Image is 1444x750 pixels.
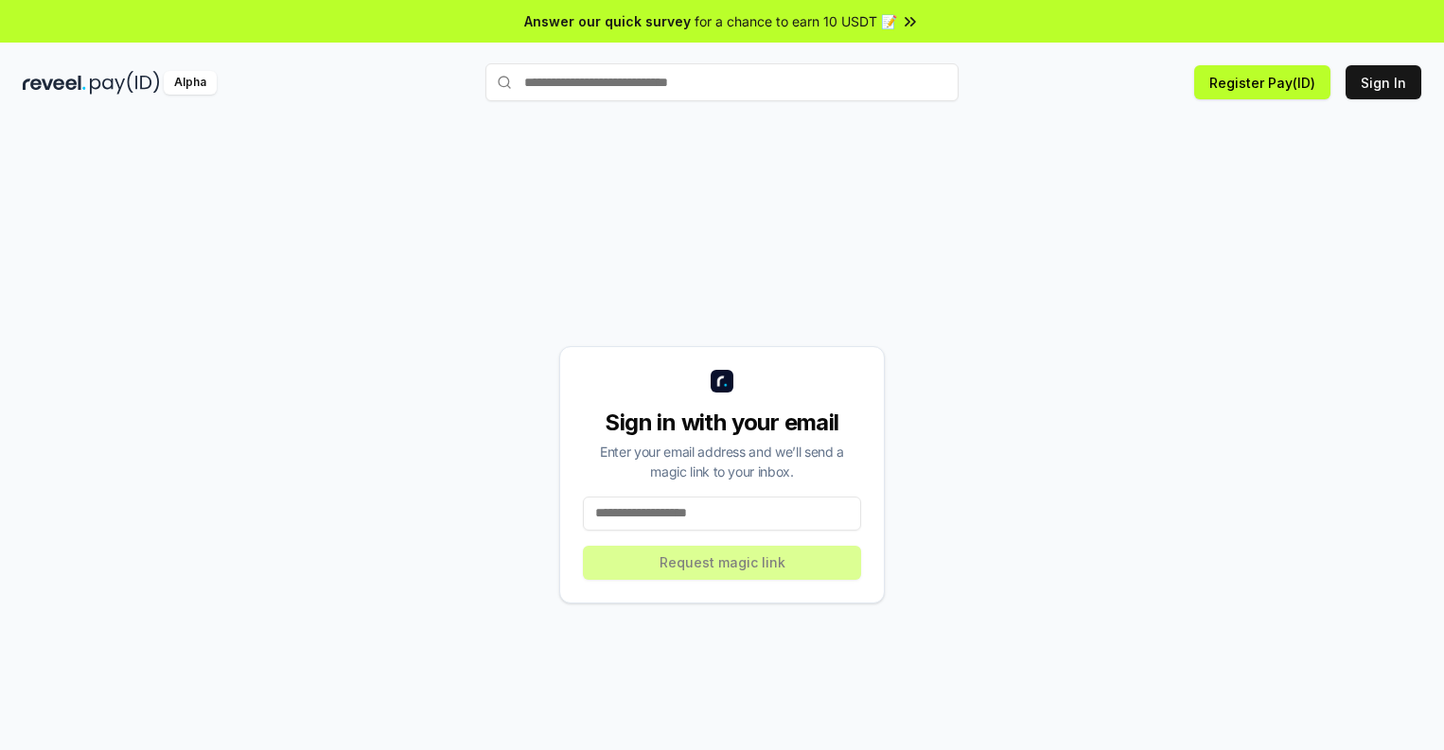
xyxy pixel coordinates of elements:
div: Enter your email address and we’ll send a magic link to your inbox. [583,442,861,481]
span: for a chance to earn 10 USDT 📝 [695,11,897,31]
img: logo_small [711,370,733,392]
div: Alpha [164,71,217,95]
button: Register Pay(ID) [1194,65,1330,99]
span: Answer our quick survey [524,11,691,31]
img: pay_id [90,71,160,95]
button: Sign In [1346,65,1421,99]
div: Sign in with your email [583,408,861,438]
img: reveel_dark [23,71,86,95]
